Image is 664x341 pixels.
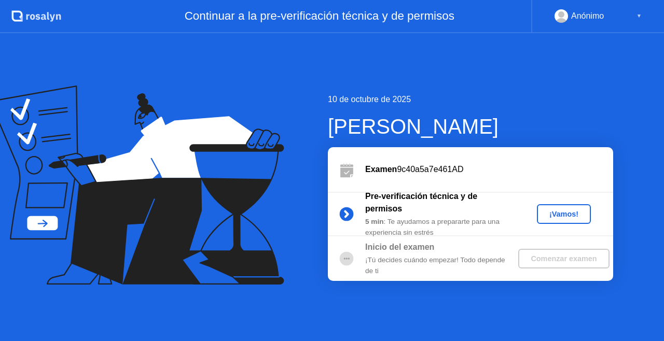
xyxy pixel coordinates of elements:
div: 10 de octubre de 2025 [328,93,613,106]
div: ¡Tú decides cuándo empezar! Todo depende de ti [365,255,515,276]
button: ¡Vamos! [537,204,591,224]
b: Pre-verificación técnica y de permisos [365,192,477,213]
div: ¡Vamos! [541,210,587,218]
div: Comenzar examen [522,254,605,263]
b: Inicio del examen [365,243,434,251]
b: Examen [365,165,397,174]
div: [PERSON_NAME] [328,111,613,142]
div: Anónimo [571,9,604,23]
button: Comenzar examen [518,249,609,268]
div: ▼ [637,9,642,23]
div: : Te ayudamos a prepararte para una experiencia sin estrés [365,217,515,238]
b: 5 min [365,218,384,225]
div: 9c40a5a7e461AD [365,163,613,176]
